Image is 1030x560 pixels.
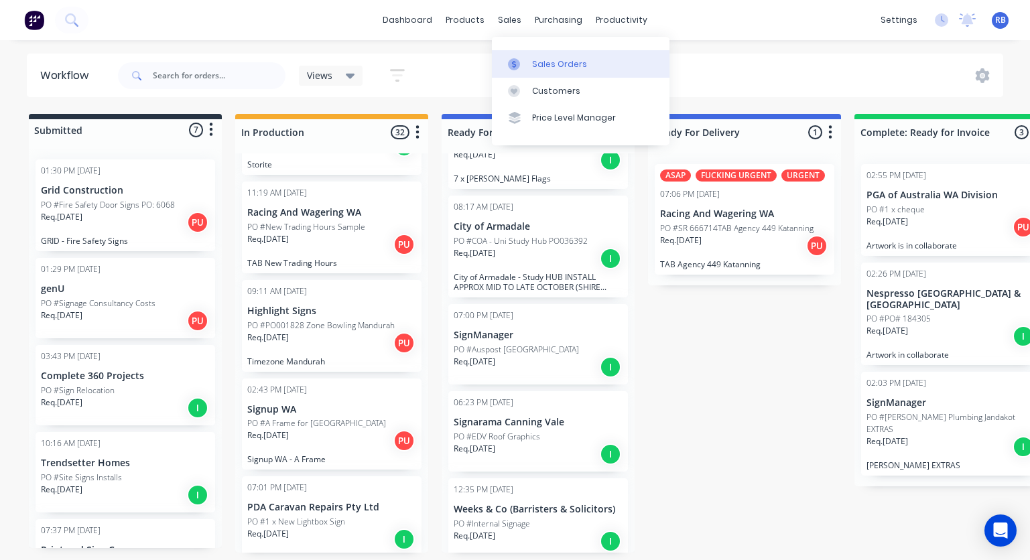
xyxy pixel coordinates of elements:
div: ASAP [660,169,691,182]
p: Req. [DATE] [454,443,495,455]
div: 06:23 PM [DATE] [454,397,513,409]
div: Open Intercom Messenger [984,514,1017,547]
p: 7 x [PERSON_NAME] Flags [454,173,623,184]
p: Trendsetter Homes [41,458,210,469]
p: Print and Sign Co [41,545,210,556]
input: Search for orders... [153,62,285,89]
span: RB [995,14,1006,26]
div: 06:23 PM [DATE]Signarama Canning ValePO #EDV Roof GraphicsReq.[DATE]I [448,391,628,472]
div: sales [491,10,528,30]
p: PO #1 x New Lightbox Sign [247,516,345,528]
p: Req. [DATE] [866,325,908,337]
p: TAB New Trading Hours [247,258,416,268]
p: PO #Internal Signage [454,518,530,530]
div: 11:19 AM [DATE]Racing And Wagering WAPO #New Trading Hours SampleReq.[DATE]PUTAB New Trading Hours [242,182,422,273]
div: 07:01 PM [DATE]PDA Caravan Repairs Pty LtdPO #1 x New Lightbox SignReq.[DATE]I [242,476,422,557]
div: 07:00 PM [DATE] [454,309,513,322]
div: settings [874,10,924,30]
p: Timezone Mandurah [247,356,416,366]
div: 02:55 PM [DATE] [866,169,926,182]
div: Customers [532,85,580,97]
p: PO #SR 666714TAB Agency 449 Katanning [660,222,814,234]
div: 02:43 PM [DATE] [247,384,307,396]
p: Req. [DATE] [247,332,289,344]
div: purchasing [528,10,589,30]
div: 07:01 PM [DATE] [247,482,307,494]
p: PO #PO001828 Zone Bowling Mandurah [247,320,395,332]
div: 11:19 AM [DATE] [247,187,307,199]
p: Complete 360 Projects [41,370,210,382]
div: PU [393,430,415,451]
div: I [600,149,621,171]
div: PU [393,234,415,255]
div: 02:26 PM [DATE] [866,268,926,280]
div: 09:11 AM [DATE]Highlight SignsPO #PO001828 Zone Bowling MandurahReq.[DATE]PUTimezone Mandurah [242,280,422,372]
p: TAB Agency 449 Katanning [660,259,829,269]
p: PO #New Trading Hours Sample [247,221,365,233]
div: 07:00 PM [DATE]SignManagerPO #Auspost [GEOGRAPHIC_DATA]Req.[DATE]I [448,304,628,384]
p: PO #1 x cheque [866,204,925,216]
p: Req. [DATE] [41,397,82,409]
div: 02:43 PM [DATE]Signup WAPO #A Frame for [GEOGRAPHIC_DATA]Req.[DATE]PUSignup WA - A Frame [242,378,422,470]
div: PU [187,212,208,233]
p: SignManager [454,330,623,341]
div: 09:11 AM [DATE] [247,285,307,297]
p: Req. [DATE] [41,309,82,322]
p: PO #Site Signs Installs [41,472,122,484]
div: FUCKING URGENT [696,169,777,182]
p: Storite [247,159,416,169]
div: 10:16 AM [DATE]Trendsetter HomesPO #Site Signs InstallsReq.[DATE]I [36,432,215,512]
p: Req. [DATE] [866,435,908,447]
p: PDA Caravan Repairs Pty Ltd [247,502,416,513]
a: Customers [492,78,669,104]
div: I [600,443,621,465]
p: PO #Sign Relocation [41,384,115,397]
p: PO #Auspost [GEOGRAPHIC_DATA] [454,344,579,356]
p: PO #A Frame for [GEOGRAPHIC_DATA] [247,417,386,429]
div: 01:29 PM [DATE]genUPO #Signage Consultancy CostsReq.[DATE]PU [36,258,215,338]
p: Req. [DATE] [247,429,289,441]
p: Highlight Signs [247,305,416,317]
p: Req. [DATE] [660,234,702,247]
p: Racing And Wagering WA [660,208,829,220]
div: 12:35 PM [DATE] [454,484,513,496]
div: productivity [589,10,654,30]
div: Workflow [40,68,95,84]
div: PU [187,310,208,332]
p: Req. [DATE] [41,484,82,496]
div: 08:17 AM [DATE]City of ArmadalePO #COA - Uni Study Hub PO036392Req.[DATE]ICity of Armadale - Stud... [448,196,628,297]
div: 08:17 AM [DATE] [454,201,513,213]
p: PO #Signage Consultancy Costs [41,297,155,309]
div: 10:16 AM [DATE] [41,437,101,449]
div: 01:30 PM [DATE]Grid ConstructionPO #Fire Safety Door Signs PO: 6068Req.[DATE]PUGRID - Fire Safety... [36,159,215,251]
div: 07:06 PM [DATE] [660,188,720,200]
img: Factory [24,10,44,30]
p: Req. [DATE] [454,149,495,161]
p: Req. [DATE] [454,247,495,259]
div: 02:03 PM [DATE] [866,377,926,389]
p: Req. [DATE] [41,211,82,223]
div: Price Level Manager [532,112,616,124]
p: Req. [DATE] [454,356,495,368]
p: PO #PO# 184305 [866,313,931,325]
p: City of Armadale - Study HUB INSTALL APPROX MID TO LATE OCTOBER (SHIRE DELAYS) CAM TO UPDATE [454,272,623,292]
div: I [187,484,208,506]
a: Sales Orders [492,50,669,77]
p: City of Armadale [454,221,623,232]
div: I [393,529,415,550]
div: PU [806,235,828,257]
p: PO #COA - Uni Study Hub PO036392 [454,235,588,247]
p: PO #Fire Safety Door Signs PO: 6068 [41,199,175,211]
p: Weeks & Co (Barristers & Solicitors) [454,504,623,515]
div: 01:29 PM [DATE] [41,263,101,275]
p: Req. [DATE] [454,530,495,542]
p: Signup WA - A Frame [247,454,416,464]
div: 03:43 PM [DATE]Complete 360 ProjectsPO #Sign RelocationReq.[DATE]I [36,345,215,425]
div: I [600,248,621,269]
a: dashboard [376,10,439,30]
p: Signarama Canning Vale [454,417,623,428]
div: 03:43 PM [DATE] [41,350,101,362]
p: PO #EDV Roof Graphics [454,431,540,443]
div: ASAPFUCKING URGENTURGENT07:06 PM [DATE]Racing And Wagering WAPO #SR 666714TAB Agency 449 Katannin... [655,164,834,275]
div: 01:30 PM [DATE] [41,165,101,177]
